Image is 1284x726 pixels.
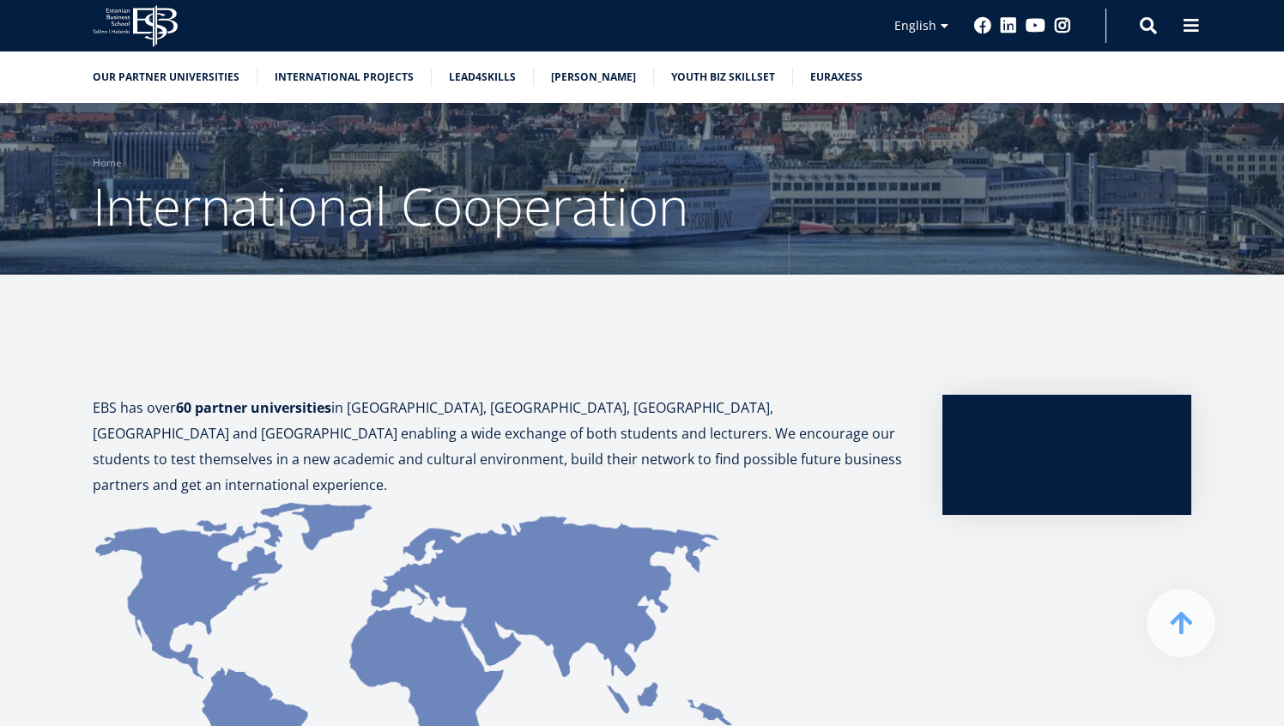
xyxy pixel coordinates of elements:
[1054,17,1071,34] a: Instagram
[93,154,122,172] a: Home
[671,69,775,86] a: Youth BIZ Skillset
[93,69,239,86] a: Our partner universities
[449,69,516,86] a: Lead4Skills
[93,171,688,241] span: International Cooperation
[93,395,908,498] p: EBS has over in [GEOGRAPHIC_DATA], [GEOGRAPHIC_DATA], [GEOGRAPHIC_DATA], [GEOGRAPHIC_DATA] and [G...
[974,17,991,34] a: Facebook
[1026,17,1045,34] a: Youtube
[810,69,863,86] a: euraxess
[176,398,331,417] strong: 60 partner universities
[275,69,414,86] a: International Projects
[1000,17,1017,34] a: Linkedin
[551,69,636,86] a: [PERSON_NAME]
